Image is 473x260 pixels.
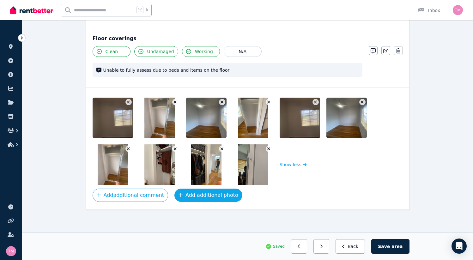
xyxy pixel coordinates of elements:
img: IMG_2701.jpeg [326,98,380,138]
div: Open Intercom Messenger [452,239,467,254]
img: Tania Morgan [6,246,16,256]
img: image.jpg [238,144,268,185]
span: Working [195,48,213,55]
button: Working [182,46,220,57]
img: IMG_2702.jpeg [280,98,334,138]
img: IMG_2702.jpeg [93,98,147,138]
img: image.jpg [144,144,175,185]
img: IMG_2700.jpeg [98,144,128,185]
div: Floor coverings [93,35,403,42]
button: Addadditional comment [93,189,168,202]
span: ORGANISE [5,35,25,39]
img: IMG_2699.jpeg [238,98,268,138]
img: RentBetter [10,5,53,15]
span: Undamaged [147,48,174,55]
button: Clean [93,46,130,57]
img: IMG_2701.jpeg [186,98,240,138]
div: Inbox [418,7,440,14]
span: area [391,243,403,250]
button: Back [336,239,365,254]
img: IMG_2700.jpeg [144,98,175,138]
button: N/A [224,46,262,57]
span: Saved [273,244,285,249]
button: Show less [280,144,307,185]
button: Add additional photo [174,189,242,202]
button: Undamaged [134,46,178,57]
img: Tania Morgan [453,5,463,15]
button: Save area [371,239,409,254]
span: k [146,8,148,13]
span: Unable to fully assess due to beds and items on the floor [103,67,359,73]
img: image.jpg [191,144,221,185]
span: Clean [106,48,118,55]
